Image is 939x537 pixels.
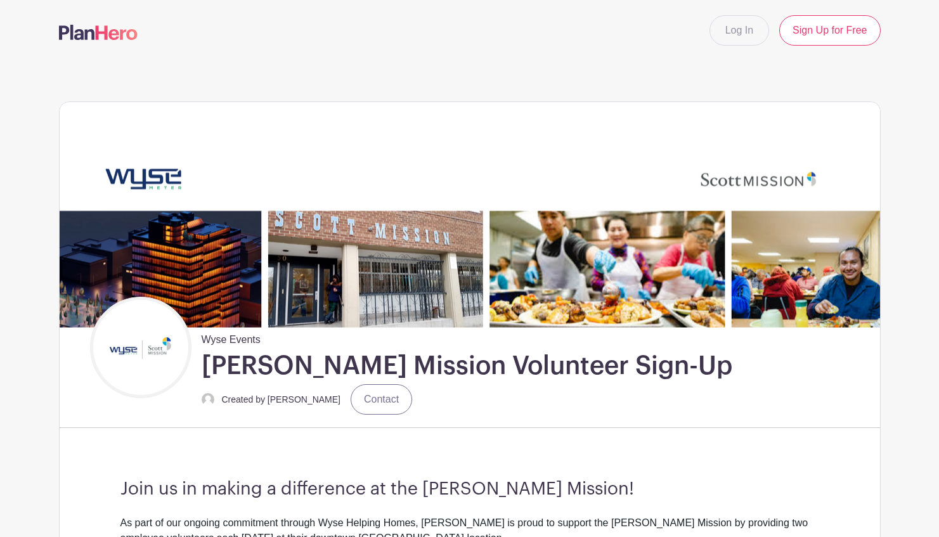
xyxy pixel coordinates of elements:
img: Untitled%20design%20(21).png [93,300,188,395]
img: Untitled%20(2790%20x%20600%20px)%20(6).png [60,102,880,327]
img: default-ce2991bfa6775e67f084385cd625a349d9dcbb7a52a09fb2fda1e96e2d18dcdb.png [202,393,214,406]
span: Wyse Events [202,327,261,347]
h1: [PERSON_NAME] Mission Volunteer Sign-Up [202,350,732,382]
h3: Join us in making a difference at the [PERSON_NAME] Mission! [120,479,819,500]
small: Created by [PERSON_NAME] [222,394,341,404]
a: Sign Up for Free [779,15,880,46]
img: logo-507f7623f17ff9eddc593b1ce0a138ce2505c220e1c5a4e2b4648c50719b7d32.svg [59,25,138,40]
a: Log In [709,15,769,46]
a: Contact [351,384,412,415]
